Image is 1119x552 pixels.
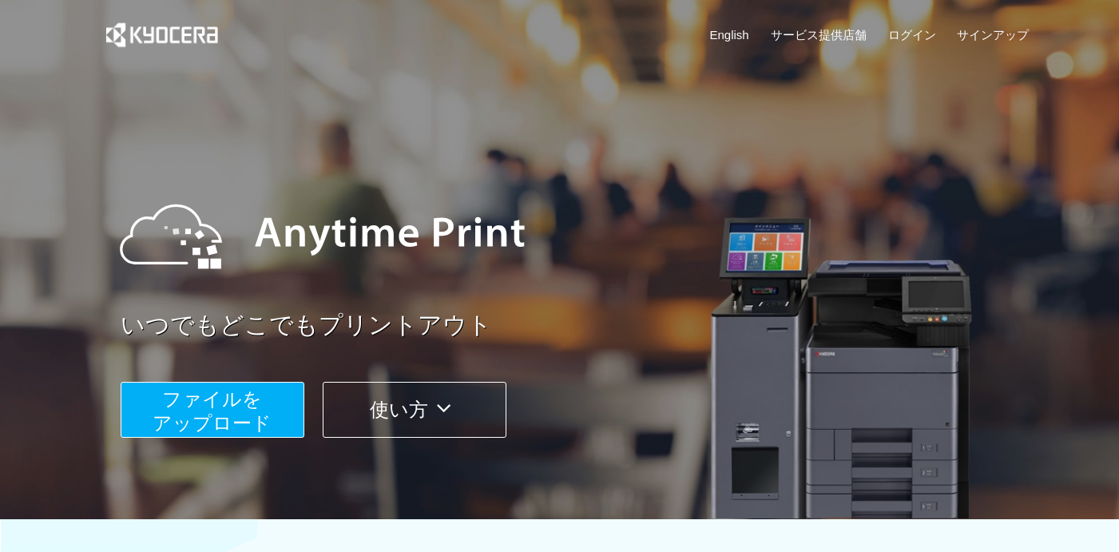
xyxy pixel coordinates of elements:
a: サービス提供店舗 [771,26,867,43]
button: ファイルを​​アップロード [121,382,304,438]
a: ログイン [888,26,936,43]
a: サインアップ [957,26,1029,43]
button: 使い方 [323,382,506,438]
span: ファイルを ​​アップロード [153,388,272,434]
a: English [710,26,749,43]
a: いつでもどこでもプリントアウト [121,308,1039,343]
